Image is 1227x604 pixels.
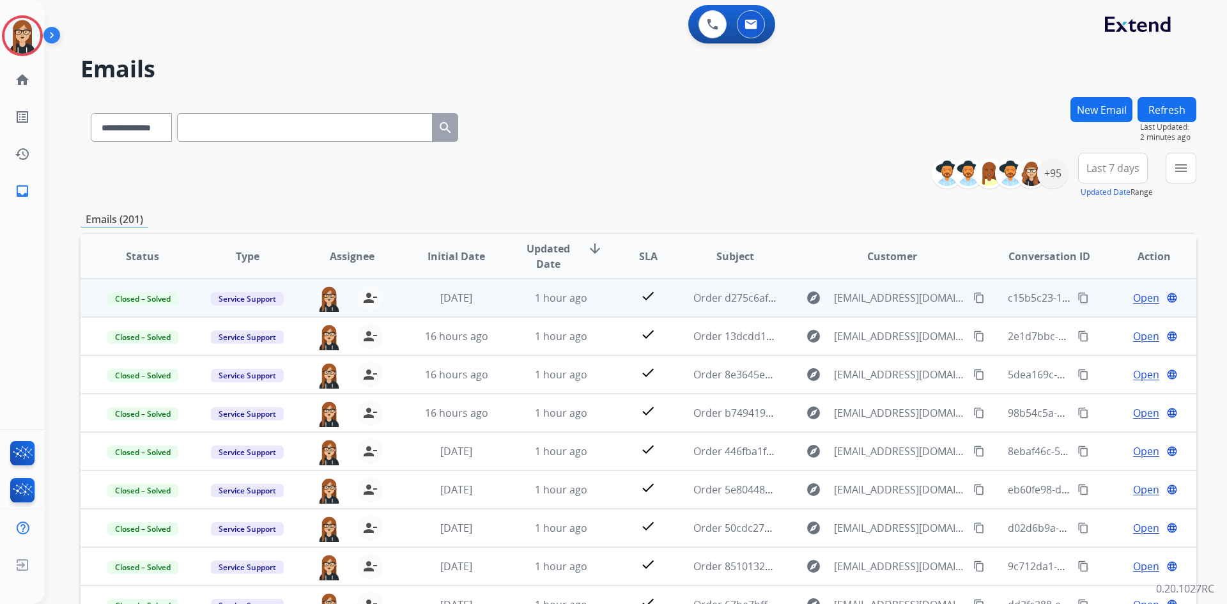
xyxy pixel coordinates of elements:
[973,369,985,380] mat-icon: content_copy
[693,406,921,420] span: Order b749419e-016f-41eb-aa10-24177e4b1a60
[316,362,342,389] img: agent-avatar
[330,249,374,264] span: Assignee
[1077,330,1089,342] mat-icon: content_copy
[1166,292,1178,304] mat-icon: language
[535,521,587,535] span: 1 hour ago
[1008,559,1201,573] span: 9c712da1-2e66-4598-9fc1-a8454c8b56a9
[107,292,178,306] span: Closed – Solved
[438,120,453,136] mat-icon: search
[1077,369,1089,380] mat-icon: content_copy
[693,329,922,343] span: Order 13dcdd1c-b194-4a0b-9903-b1a5c2ec7cdc
[1086,166,1139,171] span: Last 7 days
[973,330,985,342] mat-icon: content_copy
[535,444,587,458] span: 1 hour ago
[1166,561,1178,572] mat-icon: language
[1008,329,1200,343] span: 2e1d7bbc-ff2f-4a12-b0c8-cbd2c790d23b
[834,367,966,382] span: [EMAIL_ADDRESS][DOMAIN_NAME]
[834,444,966,459] span: [EMAIL_ADDRESS][DOMAIN_NAME]
[1008,521,1204,535] span: d02d6b9a-b81e-497a-8f6d-5564bac4bb8f
[1081,187,1131,197] button: Updated Date
[834,482,966,497] span: [EMAIL_ADDRESS][DOMAIN_NAME]
[15,72,30,88] mat-icon: home
[535,368,587,382] span: 1 hour ago
[1008,444,1202,458] span: 8ebaf46c-544e-4297-a18b-a44c53941120
[4,18,40,54] img: avatar
[316,438,342,465] img: agent-avatar
[834,559,966,574] span: [EMAIL_ADDRESS][DOMAIN_NAME]
[211,292,284,306] span: Service Support
[107,484,178,497] span: Closed – Solved
[1077,561,1089,572] mat-icon: content_copy
[362,559,378,574] mat-icon: person_remove
[806,405,821,421] mat-icon: explore
[535,483,587,497] span: 1 hour ago
[1166,330,1178,342] mat-icon: language
[1166,445,1178,457] mat-icon: language
[806,559,821,574] mat-icon: explore
[362,444,378,459] mat-icon: person_remove
[211,522,284,536] span: Service Support
[973,407,985,419] mat-icon: content_copy
[535,559,587,573] span: 1 hour ago
[640,327,656,342] mat-icon: check
[1008,291,1201,305] span: c15b5c23-1f40-4ddb-9fed-45dd5666bfb4
[716,249,754,264] span: Subject
[693,521,921,535] span: Order 50cdc271-3e11-4e9e-8dca-59972d17ac1a
[211,330,284,344] span: Service Support
[640,480,656,495] mat-icon: check
[1140,122,1196,132] span: Last Updated:
[440,559,472,573] span: [DATE]
[362,482,378,497] mat-icon: person_remove
[428,249,485,264] span: Initial Date
[107,330,178,344] span: Closed – Solved
[535,329,587,343] span: 1 hour ago
[640,288,656,304] mat-icon: check
[440,483,472,497] span: [DATE]
[693,444,913,458] span: Order 446fba1f-5fd1-492f-8448-8a058b385266
[1008,249,1090,264] span: Conversation ID
[15,109,30,125] mat-icon: list_alt
[535,291,587,305] span: 1 hour ago
[806,520,821,536] mat-icon: explore
[693,483,922,497] span: Order 5e804480-dc8c-4939-a510-09ee5418da95
[316,515,342,542] img: agent-avatar
[316,554,342,580] img: agent-avatar
[211,407,284,421] span: Service Support
[425,406,488,420] span: 16 hours ago
[316,477,342,504] img: agent-avatar
[316,285,342,312] img: agent-avatar
[362,290,378,306] mat-icon: person_remove
[640,442,656,457] mat-icon: check
[1077,292,1089,304] mat-icon: content_copy
[1077,522,1089,534] mat-icon: content_copy
[211,484,284,497] span: Service Support
[1173,160,1189,176] mat-icon: menu
[15,183,30,199] mat-icon: inbox
[834,405,966,421] span: [EMAIL_ADDRESS][DOMAIN_NAME]
[867,249,917,264] span: Customer
[1133,329,1159,344] span: Open
[1077,407,1089,419] mat-icon: content_copy
[587,241,603,256] mat-icon: arrow_downward
[1008,368,1200,382] span: 5dea169c-4487-4530-b0e0-b1c84ee27fef
[1140,132,1196,143] span: 2 minutes ago
[1138,97,1196,122] button: Refresh
[362,367,378,382] mat-icon: person_remove
[1077,484,1089,495] mat-icon: content_copy
[316,400,342,427] img: agent-avatar
[107,407,178,421] span: Closed – Solved
[107,522,178,536] span: Closed – Solved
[973,561,985,572] mat-icon: content_copy
[693,368,920,382] span: Order 8e3645eb-d3d4-4c80-991c-3ef12e8b3ec2
[834,520,966,536] span: [EMAIL_ADDRESS][DOMAIN_NAME]
[211,445,284,459] span: Service Support
[1092,234,1196,279] th: Action
[1133,444,1159,459] span: Open
[1166,522,1178,534] mat-icon: language
[535,406,587,420] span: 1 hour ago
[440,291,472,305] span: [DATE]
[1166,484,1178,495] mat-icon: language
[834,290,966,306] span: [EMAIL_ADDRESS][DOMAIN_NAME]
[211,561,284,574] span: Service Support
[81,56,1196,82] h2: Emails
